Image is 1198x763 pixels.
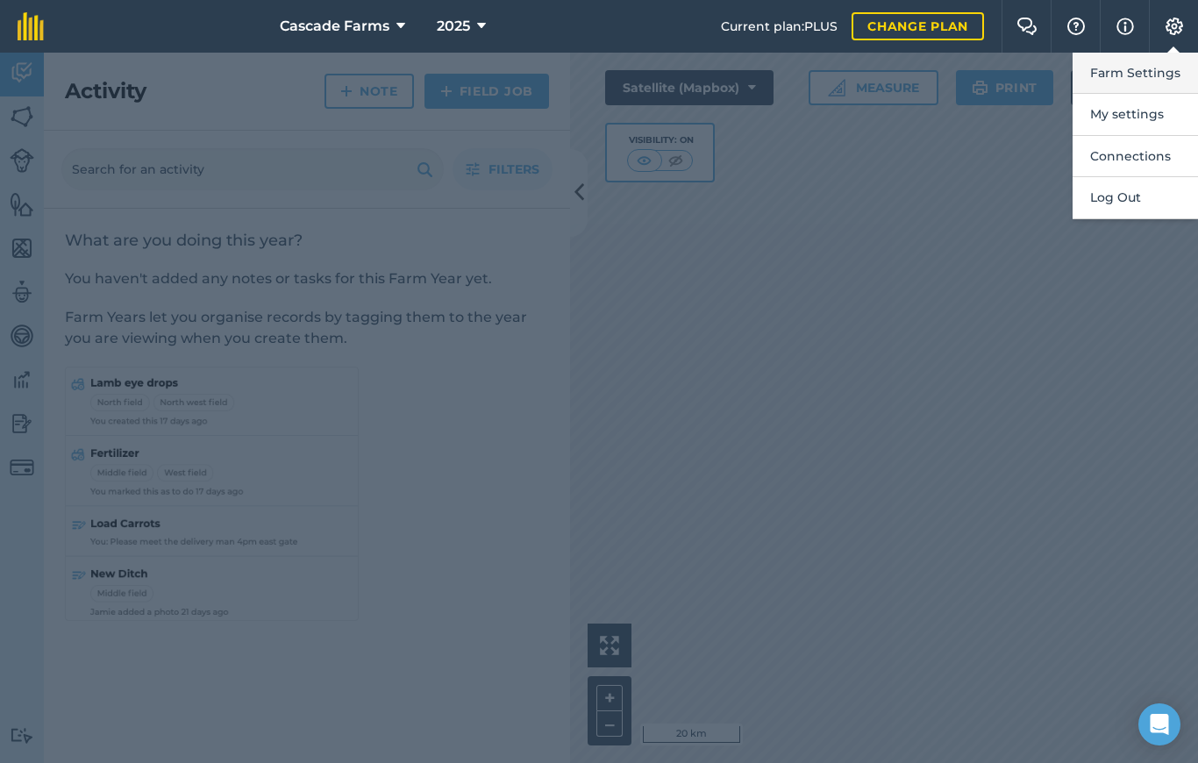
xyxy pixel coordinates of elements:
[280,16,389,37] span: Cascade Farms
[1073,177,1198,218] button: Log Out
[721,17,838,36] span: Current plan : PLUS
[1066,18,1087,35] img: A question mark icon
[18,12,44,40] img: fieldmargin Logo
[852,12,984,40] a: Change plan
[1073,136,1198,177] button: Connections
[1016,18,1038,35] img: Two speech bubbles overlapping with the left bubble in the forefront
[1073,53,1198,94] button: Farm Settings
[1073,94,1198,135] button: My settings
[1116,16,1134,37] img: svg+xml;base64,PHN2ZyB4bWxucz0iaHR0cDovL3d3dy53My5vcmcvMjAwMC9zdmciIHdpZHRoPSIxNyIgaGVpZ2h0PSIxNy...
[1164,18,1185,35] img: A cog icon
[1138,703,1180,745] div: Open Intercom Messenger
[437,16,470,37] span: 2025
